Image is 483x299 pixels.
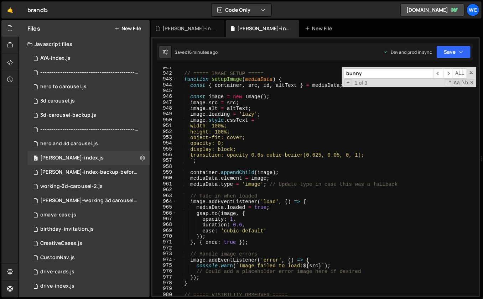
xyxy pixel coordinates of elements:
a: [DOMAIN_NAME] [400,4,464,16]
div: 972 [152,245,177,251]
div: 12095/46212.js [27,222,150,236]
div: 12095/47126.js [27,122,152,137]
div: 970 [152,234,177,239]
div: Saved [175,49,218,55]
div: 3d-carousel-backup.js [40,112,96,119]
div: 16 minutes ago [187,49,218,55]
div: 12095/46345.js [27,208,150,222]
div: birthday-invitation.js [40,226,94,232]
div: 949 [152,111,177,117]
div: omaya-case.js [40,212,76,218]
div: drive-index.js [40,283,74,289]
span: CaseSensitive Search [453,79,461,86]
div: CustomNav.js [40,255,75,261]
div: ---------------------------------------------------------------.js [40,126,139,133]
div: [PERSON_NAME]-index.js [237,25,291,32]
div: 964 [152,199,177,204]
div: 959 [152,169,177,175]
div: 12095/47123.js [27,94,150,108]
div: 12095/46624.js [27,151,150,165]
div: 960 [152,175,177,181]
div: 945 [152,88,177,94]
div: 971 [152,239,177,245]
div: 973 [152,251,177,257]
div: 12095/46698.js [27,51,150,65]
div: 12095/35237.js [27,279,150,293]
div: 12095/31261.js [27,251,150,265]
div: ------------------------------------------------.js [40,69,139,76]
div: 963 [152,193,177,199]
div: hero to carousel.js [40,84,87,90]
div: [PERSON_NAME]-index.css [162,25,216,32]
div: 978 [152,280,177,286]
div: 966 [152,210,177,216]
a: 🤙 [1,1,19,19]
div: 962 [152,187,177,193]
div: 12095/47192.js [27,108,150,122]
div: Dev and prod in sync [384,49,432,55]
div: 953 [152,135,177,140]
div: 956 [152,152,177,158]
div: 965 [152,204,177,210]
div: 12095/47081.js [27,179,150,194]
div: [PERSON_NAME]-index.js [40,155,104,161]
span: Toggle Replace mode [344,79,352,86]
span: RegExp Search [445,79,452,86]
div: 958 [152,164,177,169]
span: Search In Selection [469,79,474,86]
div: 12095/31445.js [27,236,150,251]
div: 12095/47124.js [27,80,150,94]
div: 3d carousel.js [40,98,75,104]
h2: Files [27,25,40,32]
div: 967 [152,216,177,222]
div: drive-cards.js [40,269,74,275]
div: 969 [152,228,177,234]
span: ​ [443,68,453,79]
span: 0 [33,156,38,162]
button: Code Only [212,4,271,16]
button: Save [436,46,471,58]
div: [PERSON_NAME]-index-backup-before-flip.js [40,169,139,175]
div: 947 [152,100,177,105]
div: brandЪ [27,6,48,14]
div: working-3d-carousel-2.js [40,183,103,190]
div: 948 [152,105,177,111]
span: 1 of 3 [352,80,370,86]
div: 12095/35235.js [27,265,150,279]
div: 975 [152,263,177,268]
div: 976 [152,268,177,274]
div: 955 [152,146,177,152]
div: 12095/47073.js [27,165,152,179]
div: 961 [152,181,177,187]
div: [PERSON_NAME]-working 3d carousel.js [40,198,139,204]
div: CreativeCases.js [40,240,82,247]
div: 12095/46699.js [27,65,152,80]
div: 974 [152,257,177,263]
div: 942 [152,70,177,76]
input: Search for [344,68,433,79]
div: 943 [152,76,177,82]
div: 957 [152,158,177,163]
a: We [467,4,479,16]
div: 968 [152,222,177,227]
span: ​ [433,68,443,79]
div: 944 [152,82,177,88]
div: 950 [152,117,177,123]
div: 952 [152,129,177,135]
div: 941 [152,65,177,70]
div: Javascript files [19,37,150,51]
span: Alt-Enter [453,68,467,79]
div: 12095/46873.js [27,194,152,208]
div: 951 [152,123,177,128]
div: 979 [152,286,177,292]
div: 12095/47104.js [27,137,150,151]
div: AYA-index.js [40,55,71,62]
div: 954 [152,140,177,146]
div: 980 [152,292,177,298]
div: hero and 3d carousel.js [40,141,98,147]
div: New File [305,25,335,32]
span: Whole Word Search [461,79,469,86]
button: New File [114,26,141,31]
div: 946 [152,94,177,99]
